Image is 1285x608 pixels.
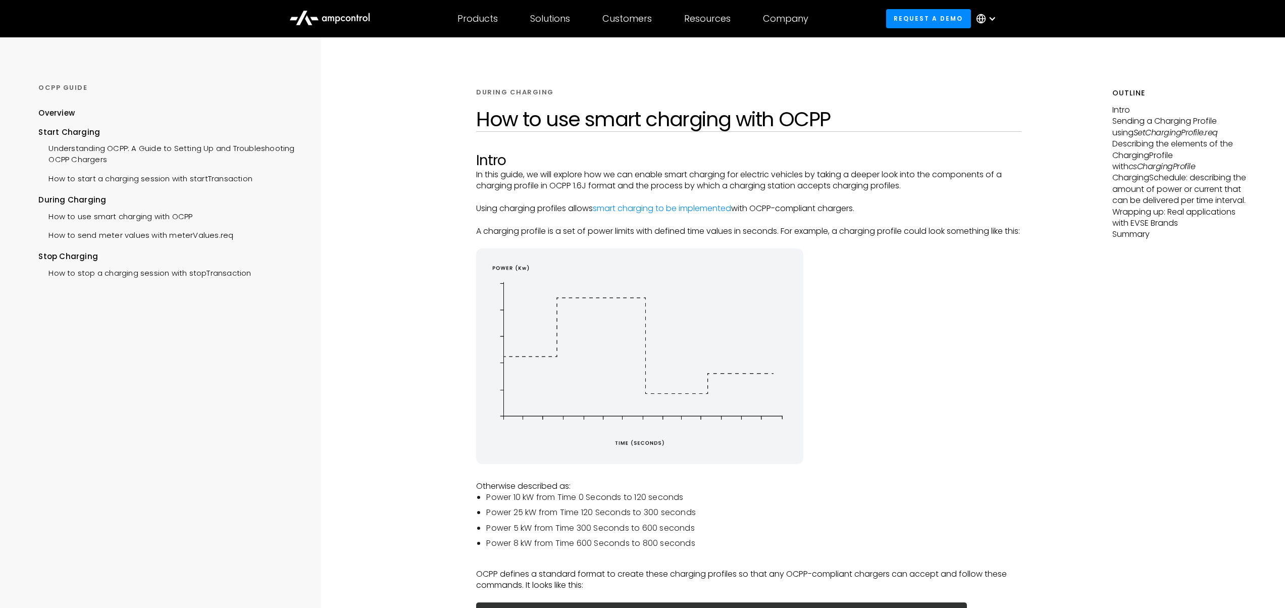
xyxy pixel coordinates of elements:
div: OCPP GUIDE [38,83,295,92]
a: Overview [38,108,75,126]
img: energy diagram [476,248,803,465]
div: Resources [684,13,731,24]
a: smart charging to be implemented [593,202,731,214]
p: ‍ [476,214,1021,225]
li: Power 8 kW from Time 600 Seconds to 800 seconds [486,538,1021,549]
p: Summary [1112,229,1247,240]
div: Stop Charging [38,251,295,262]
div: Start Charging [38,127,295,138]
h2: Intro [476,152,1021,169]
p: ‍ [476,237,1021,248]
p: OCPP defines a standard format to create these charging profiles so that any OCPP-compliant charg... [476,569,1021,591]
li: Power 5 kW from Time 300 Seconds to 600 seconds [486,523,1021,534]
p: Intro [1112,105,1247,116]
div: Customers [602,13,652,24]
p: Sending a Charging Profile using [1112,116,1247,138]
div: Overview [38,108,75,119]
h5: Outline [1112,88,1247,98]
p: In this guide, we will explore how we can enable smart charging for electric vehicles by taking a... [476,169,1021,192]
p: ‍ [476,469,1021,480]
div: Company [763,13,808,24]
div: DURING CHARGING [476,88,554,97]
a: How to start a charging session with startTransaction [38,168,252,187]
p: ‍ [476,558,1021,569]
p: Wrapping up: Real applications with EVSE Brands [1112,207,1247,229]
a: How to send meter values with meterValues.req [38,225,233,243]
div: Products [457,13,498,24]
p: ChargingSchedule: describing the amount of power or current that can be delivered per time interval. [1112,172,1247,206]
a: How to stop a charging session with stopTransaction [38,263,251,281]
div: Solutions [530,13,570,24]
p: Otherwise described as: [476,481,1021,492]
a: Understanding OCPP: A Guide to Setting Up and Troubleshooting OCPP Chargers [38,138,295,168]
p: ‍ [476,591,1021,602]
a: How to use smart charging with OCPP [38,206,192,225]
em: csChargingProfile [1128,161,1196,172]
a: Request a demo [886,9,971,28]
em: SetChargingProfile.req [1134,127,1218,138]
p: A charging profile is a set of power limits with defined time values in seconds. For example, a c... [476,226,1021,237]
div: During Charging [38,194,295,206]
h1: How to use smart charging with OCPP [476,107,1021,131]
p: Using charging profiles allows with OCPP-compliant chargers. [476,203,1021,214]
li: Power 25 kW from Time 120 Seconds to 300 seconds [486,507,1021,518]
p: ‍ [476,192,1021,203]
li: Power 10 kW from Time 0 Seconds to 120 seconds [486,492,1021,503]
p: Describing the elements of the ChargingProfile with [1112,138,1247,172]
